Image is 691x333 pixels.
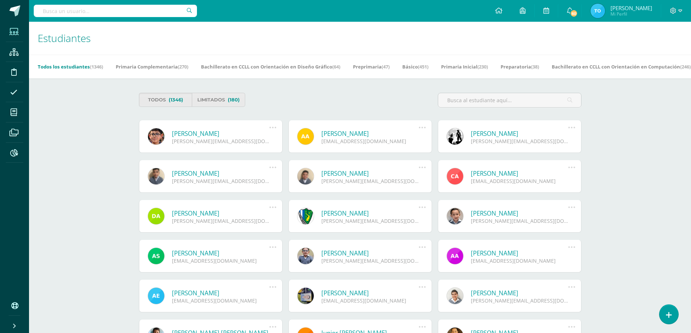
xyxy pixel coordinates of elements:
a: [PERSON_NAME] [172,169,270,178]
span: 60 [570,9,578,17]
a: Bachillerato en CCLL con Orientación en Computación(246) [552,61,691,72]
a: Preprimaria(47) [353,61,390,72]
span: (1346) [90,63,103,70]
span: (230) [477,63,488,70]
a: Todos los estudiantes(1346) [38,61,103,72]
div: [PERSON_NAME][EMAIL_ADDRESS][DOMAIN_NAME] [471,138,568,145]
a: [PERSON_NAME] [321,129,419,138]
a: [PERSON_NAME] [321,169,419,178]
a: [PERSON_NAME] [172,209,270,217]
a: Todos(1346) [139,93,192,107]
span: Mi Perfil [610,11,652,17]
input: Busca al estudiante aquí... [438,93,581,107]
a: [PERSON_NAME] [172,129,270,138]
div: [EMAIL_ADDRESS][DOMAIN_NAME] [321,138,419,145]
a: Primaria Inicial(230) [441,61,488,72]
a: Preparatoria(38) [501,61,539,72]
div: [PERSON_NAME][EMAIL_ADDRESS][DOMAIN_NAME] [172,217,270,224]
div: [PERSON_NAME][EMAIL_ADDRESS][DOMAIN_NAME] [471,297,568,304]
a: [PERSON_NAME] [471,209,568,217]
span: (1346) [169,93,183,107]
a: [PERSON_NAME] [172,289,270,297]
span: (246) [680,63,691,70]
a: [PERSON_NAME] [321,209,419,217]
div: [PERSON_NAME][EMAIL_ADDRESS][DOMAIN_NAME] [471,217,568,224]
a: [PERSON_NAME] [321,289,419,297]
div: [EMAIL_ADDRESS][DOMAIN_NAME] [321,297,419,304]
span: (451) [418,63,428,70]
span: (270) [178,63,188,70]
div: [PERSON_NAME][EMAIL_ADDRESS][DOMAIN_NAME] [321,217,419,224]
a: [PERSON_NAME] [471,289,568,297]
a: Básico(451) [402,61,428,72]
a: [PERSON_NAME] [172,249,270,257]
div: [EMAIL_ADDRESS][DOMAIN_NAME] [172,297,270,304]
a: [PERSON_NAME] [471,169,568,178]
span: (64) [332,63,340,70]
span: (47) [382,63,390,70]
span: (38) [531,63,539,70]
a: Limitados(180) [192,93,245,107]
a: [PERSON_NAME] [321,249,419,257]
div: [PERSON_NAME][EMAIL_ADDRESS][DOMAIN_NAME] [172,178,270,184]
div: [EMAIL_ADDRESS][DOMAIN_NAME] [172,257,270,264]
span: [PERSON_NAME] [610,4,652,12]
a: Primaria Complementaria(270) [116,61,188,72]
span: (180) [228,93,240,107]
a: [PERSON_NAME] [471,129,568,138]
div: [PERSON_NAME][EMAIL_ADDRESS][DOMAIN_NAME] [321,178,419,184]
span: Estudiantes [38,31,91,45]
div: [PERSON_NAME][EMAIL_ADDRESS][DOMAIN_NAME] [172,138,270,145]
input: Busca un usuario... [34,5,197,17]
div: [EMAIL_ADDRESS][DOMAIN_NAME] [471,178,568,184]
a: [PERSON_NAME] [471,249,568,257]
div: [PERSON_NAME][EMAIL_ADDRESS][DOMAIN_NAME] [321,257,419,264]
div: [EMAIL_ADDRESS][DOMAIN_NAME] [471,257,568,264]
img: 76a3483454ffa6e9dcaa95aff092e504.png [591,4,605,18]
a: Bachillerato en CCLL con Orientación en Diseño Gráfico(64) [201,61,340,72]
